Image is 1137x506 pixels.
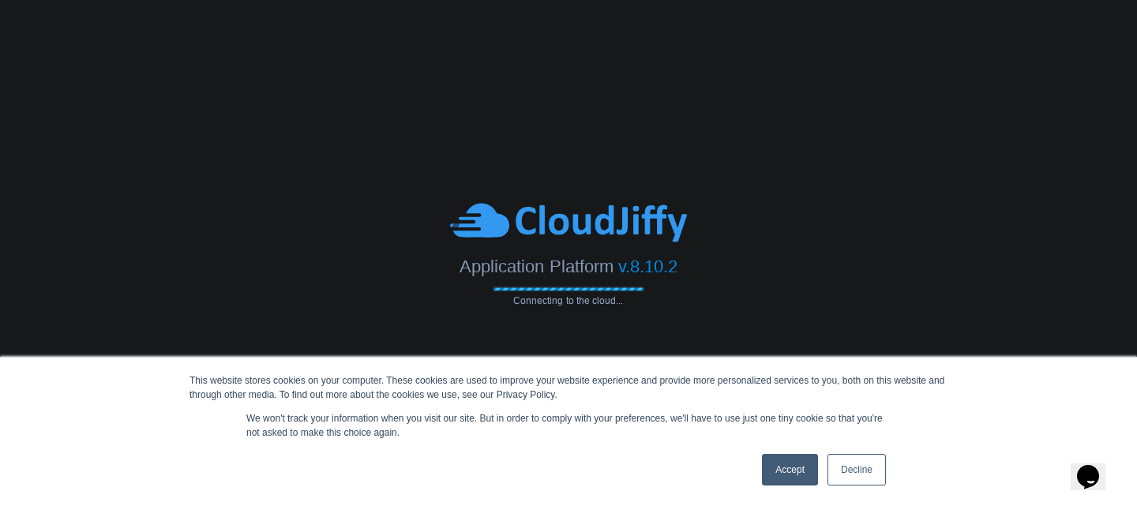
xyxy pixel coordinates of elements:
[618,256,677,275] span: v.8.10.2
[1071,443,1121,490] iframe: chat widget
[460,256,613,275] span: Application Platform
[762,454,818,485] a: Accept
[827,454,886,485] a: Decline
[493,294,644,305] span: Connecting to the cloud...
[450,201,687,244] img: CloudJiffy-Blue.svg
[189,373,947,402] div: This website stores cookies on your computer. These cookies are used to improve your website expe...
[246,411,891,440] p: We won't track your information when you visit our site. But in order to comply with your prefere...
